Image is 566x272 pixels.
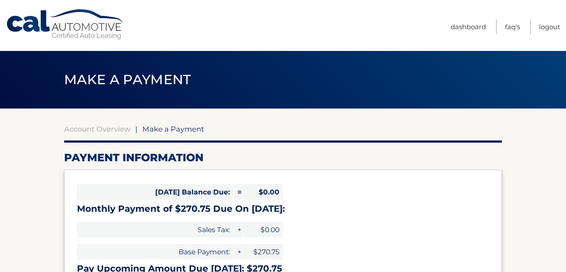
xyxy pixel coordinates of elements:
a: Dashboard [451,19,486,34]
span: + [234,244,243,260]
span: Make a Payment [142,124,204,133]
span: $270.75 [243,244,283,260]
span: + [234,222,243,237]
a: Account Overview [64,124,130,133]
span: $0.00 [243,184,283,200]
span: = [234,184,243,200]
span: Base Payment: [77,244,233,260]
a: Logout [539,19,560,34]
h3: Monthly Payment of $270.75 Due On [DATE]: [77,203,489,214]
a: FAQ's [505,19,520,34]
span: Sales Tax: [77,222,233,237]
a: Cal Automotive [6,9,125,40]
span: $0.00 [243,222,283,237]
span: Make a Payment [64,71,191,88]
h2: Payment Information [64,151,502,164]
span: [DATE] Balance Due: [77,184,233,200]
span: | [135,124,138,133]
